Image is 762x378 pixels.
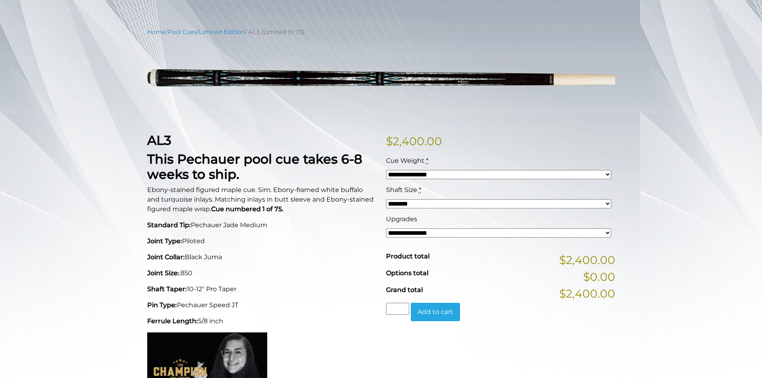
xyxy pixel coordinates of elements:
[147,300,376,310] p: Pechauer Speed JT
[147,316,376,326] p: 5/8 inch
[147,285,187,293] strong: Shaft Taper:
[147,236,376,246] p: Piloted
[386,252,430,260] span: Product total
[419,186,421,194] abbr: required
[147,132,171,148] strong: AL3
[147,237,182,245] strong: Joint Type:
[386,134,393,148] span: $
[386,215,417,223] span: Upgrades
[386,269,428,277] span: Options total
[147,42,615,120] img: AL3-UPDATED.png
[147,269,179,277] strong: Joint Size:
[583,268,615,285] span: $0.00
[386,303,409,315] input: Product quantity
[147,28,615,36] nav: Breadcrumb
[147,151,362,182] strong: This Pechauer pool cue takes 6-8 weeks to ship.
[147,252,376,262] p: Black Juma
[211,205,284,213] strong: Cue numbered 1 of 75.
[147,268,376,278] p: .850
[147,301,177,309] strong: Pin Type:
[147,221,191,229] strong: Standard Tip:
[559,285,615,302] span: $2,400.00
[147,186,374,213] span: Ebony-stained figured maple cue. Sim. Ebony-framed white buffalo and turquoise inlays. Matching i...
[386,286,423,294] span: Grand total
[168,28,197,36] a: Pool Cues
[199,28,245,36] a: Limited Edition
[386,134,442,148] bdi: 2,400.00
[559,252,615,268] span: $2,400.00
[411,303,460,321] button: Add to cart
[147,284,376,294] p: 10-12" Pro Taper
[147,317,198,325] strong: Ferrule Length:
[147,28,166,36] a: Home
[147,253,185,261] strong: Joint Collar:
[426,157,428,164] abbr: required
[147,220,376,230] p: Pechauer Jade Medium
[386,186,417,194] span: Shaft Size
[386,157,424,164] span: Cue Weight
